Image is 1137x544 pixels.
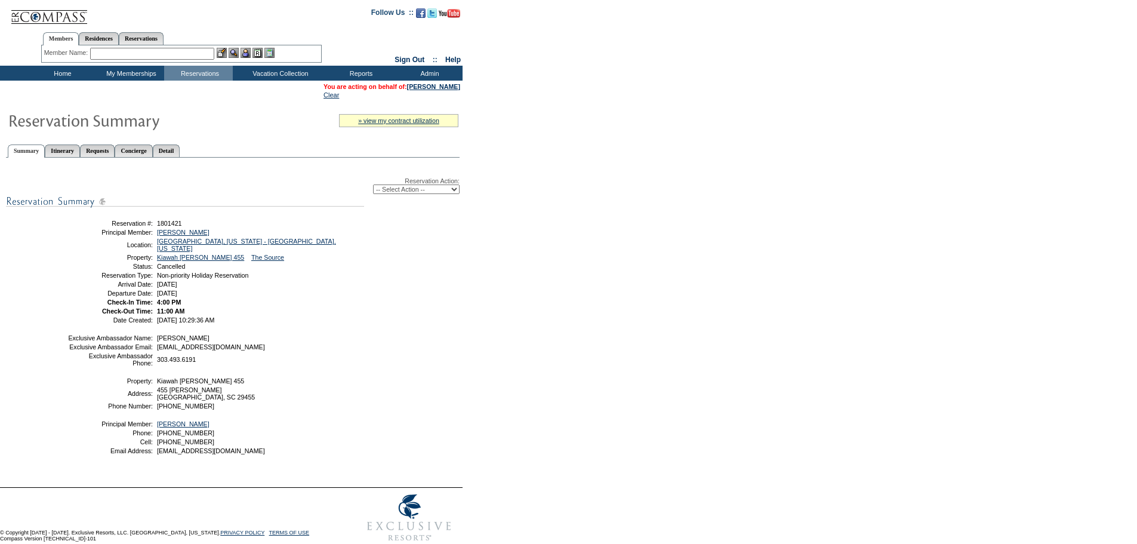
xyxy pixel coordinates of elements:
[67,254,153,261] td: Property:
[269,530,310,536] a: TERMS OF USE
[67,238,153,252] td: Location:
[157,420,209,428] a: [PERSON_NAME]
[164,66,233,81] td: Reservations
[241,48,251,58] img: Impersonate
[67,352,153,367] td: Exclusive Ambassador Phone:
[157,290,177,297] span: [DATE]
[157,447,265,454] span: [EMAIL_ADDRESS][DOMAIN_NAME]
[67,281,153,288] td: Arrival Date:
[358,117,439,124] a: » view my contract utilization
[217,48,227,58] img: b_edit.gif
[433,56,437,64] span: ::
[416,12,426,19] a: Become our fan on Facebook
[67,438,153,445] td: Cell:
[157,402,214,410] span: [PHONE_NUMBER]
[67,386,153,401] td: Address:
[439,9,460,18] img: Subscribe to our YouTube Channel
[67,290,153,297] td: Departure Date:
[67,377,153,385] td: Property:
[27,66,95,81] td: Home
[325,66,394,81] td: Reports
[445,56,461,64] a: Help
[157,254,244,261] a: Kiawah [PERSON_NAME] 455
[43,32,79,45] a: Members
[157,356,196,363] span: 303.493.6191
[157,220,182,227] span: 1801421
[95,66,164,81] td: My Memberships
[157,429,214,437] span: [PHONE_NUMBER]
[80,145,115,157] a: Requests
[264,48,275,58] img: b_calculator.gif
[157,272,248,279] span: Non-priority Holiday Reservation
[79,32,119,45] a: Residences
[371,7,414,21] td: Follow Us ::
[67,343,153,351] td: Exclusive Ambassador Email:
[6,194,364,209] img: subTtlResSummary.gif
[157,377,244,385] span: Kiawah [PERSON_NAME] 455
[157,343,265,351] span: [EMAIL_ADDRESS][DOMAIN_NAME]
[119,32,164,45] a: Reservations
[107,299,153,306] strong: Check-In Time:
[416,8,426,18] img: Become our fan on Facebook
[323,83,460,90] span: You are acting on behalf of:
[67,263,153,270] td: Status:
[67,316,153,324] td: Date Created:
[8,145,45,158] a: Summary
[229,48,239,58] img: View
[157,263,185,270] span: Cancelled
[394,66,463,81] td: Admin
[115,145,152,157] a: Concierge
[427,12,437,19] a: Follow us on Twitter
[157,438,214,445] span: [PHONE_NUMBER]
[67,272,153,279] td: Reservation Type:
[67,402,153,410] td: Phone Number:
[233,66,325,81] td: Vacation Collection
[6,177,460,194] div: Reservation Action:
[102,308,153,315] strong: Check-Out Time:
[67,334,153,342] td: Exclusive Ambassador Name:
[157,229,209,236] a: [PERSON_NAME]
[220,530,264,536] a: PRIVACY POLICY
[8,108,246,132] img: Reservaton Summary
[44,48,90,58] div: Member Name:
[157,299,181,306] span: 4:00 PM
[157,238,336,252] a: [GEOGRAPHIC_DATA], [US_STATE] - [GEOGRAPHIC_DATA], [US_STATE]
[67,447,153,454] td: Email Address:
[323,91,339,99] a: Clear
[157,316,214,324] span: [DATE] 10:29:36 AM
[67,429,153,437] td: Phone:
[157,281,177,288] span: [DATE]
[45,145,80,157] a: Itinerary
[157,334,209,342] span: [PERSON_NAME]
[157,308,184,315] span: 11:00 AM
[439,12,460,19] a: Subscribe to our YouTube Channel
[395,56,424,64] a: Sign Out
[153,145,180,157] a: Detail
[67,229,153,236] td: Principal Member:
[157,386,255,401] span: 455 [PERSON_NAME] [GEOGRAPHIC_DATA], SC 29455
[252,48,263,58] img: Reservations
[67,420,153,428] td: Principal Member:
[251,254,284,261] a: The Source
[407,83,460,90] a: [PERSON_NAME]
[427,8,437,18] img: Follow us on Twitter
[67,220,153,227] td: Reservation #:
